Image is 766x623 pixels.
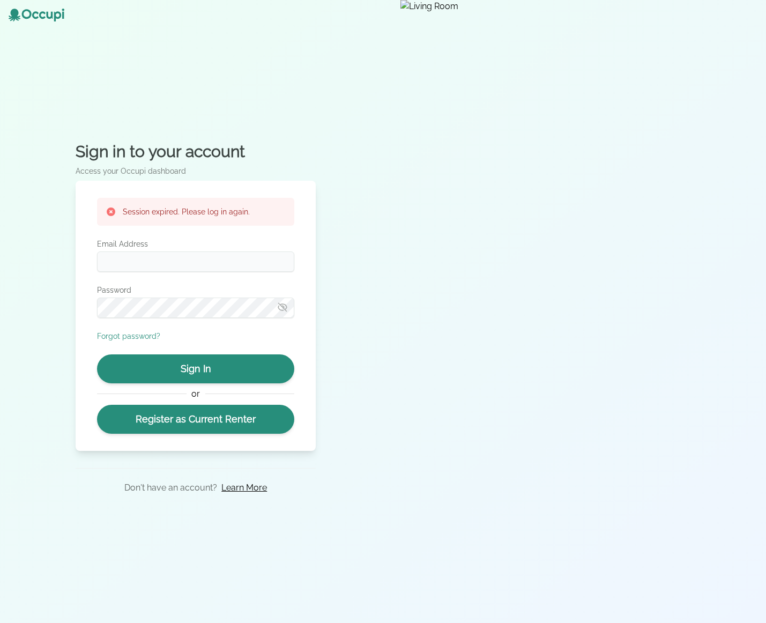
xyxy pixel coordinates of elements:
button: Forgot password? [97,331,160,342]
label: Password [97,285,294,295]
label: Email Address [97,239,294,249]
span: or [187,388,205,400]
h2: Sign in to your account [76,142,316,161]
h3: Session expired. Please log in again. [123,206,250,217]
p: Access your Occupi dashboard [76,166,316,176]
a: Learn More [221,481,267,494]
p: Don't have an account? [124,481,217,494]
button: Sign In [97,354,294,383]
a: Register as Current Renter [97,405,294,434]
